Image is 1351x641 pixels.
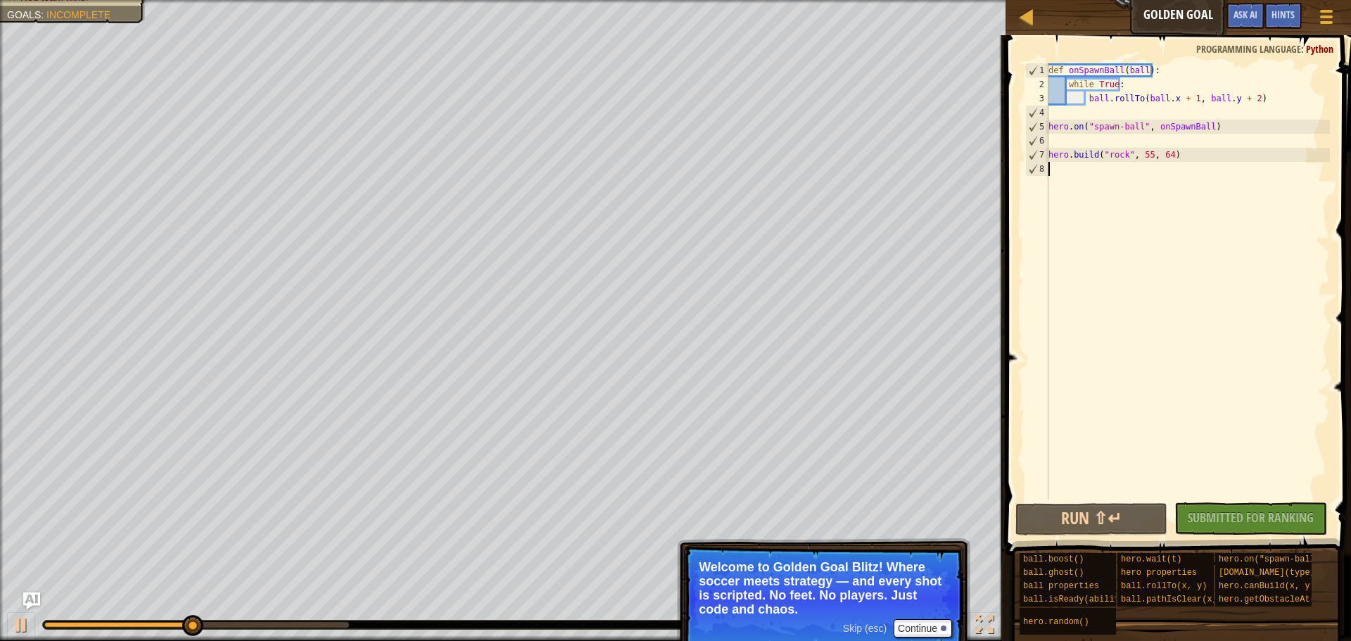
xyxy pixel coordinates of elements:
[1023,617,1089,627] span: hero.random()
[1025,77,1048,91] div: 2
[1121,595,1232,604] span: ball.pathIsClear(x, y)
[1023,554,1084,564] span: ball.boost()
[1219,554,1340,564] span: hero.on("spawn-ball", f)
[1023,581,1099,591] span: ball properties
[1219,595,1340,604] span: hero.getObstacleAt(x, y)
[1271,8,1295,21] span: Hints
[894,619,952,637] button: Continue
[970,612,998,641] button: Toggle fullscreen
[699,560,949,616] p: Welcome to Golden Goal Blitz! Where soccer meets strategy — and every shot is scripted. No feet. ...
[1026,134,1048,148] div: 6
[1025,91,1048,106] div: 3
[1026,148,1048,162] div: 7
[1023,595,1129,604] span: ball.isReady(ability)
[1121,554,1181,564] span: hero.wait(t)
[1026,106,1048,120] div: 4
[46,9,110,20] span: Incomplete
[1306,42,1333,56] span: Python
[1301,42,1306,56] span: :
[1026,120,1048,134] div: 5
[7,9,41,20] span: Goals
[1226,3,1264,29] button: Ask AI
[1023,568,1084,578] span: ball.ghost()
[1121,568,1197,578] span: hero properties
[843,623,887,634] span: Skip (esc)
[1219,581,1315,591] span: hero.canBuild(x, y)
[41,9,46,20] span: :
[1309,3,1344,36] button: Show game menu
[1196,42,1301,56] span: Programming language
[1026,63,1048,77] div: 1
[1015,503,1167,535] button: Run ⇧↵
[7,612,35,641] button: Ctrl + P: Play
[1026,162,1048,176] div: 8
[1219,568,1345,578] span: [DOMAIN_NAME](type, x, y)
[23,592,40,609] button: Ask AI
[1233,8,1257,21] span: Ask AI
[1121,581,1207,591] span: ball.rollTo(x, y)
